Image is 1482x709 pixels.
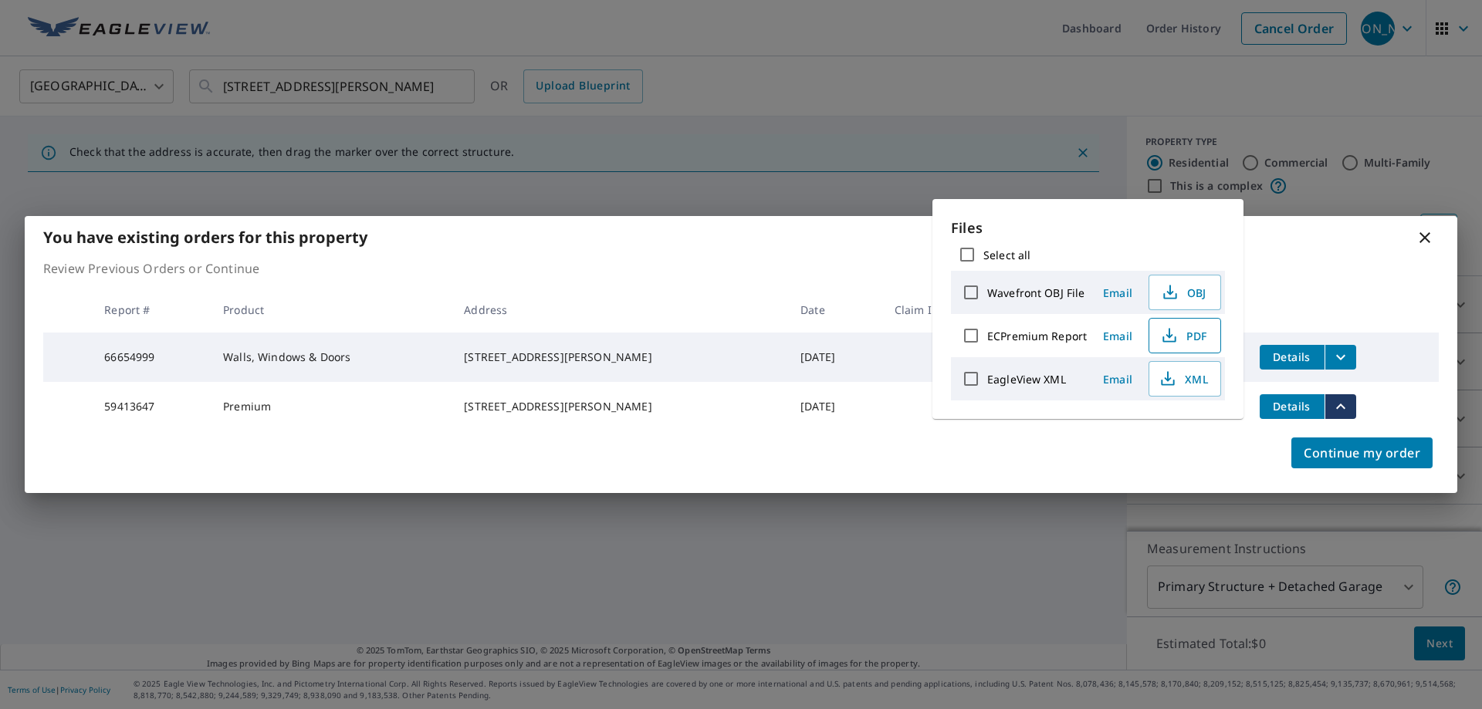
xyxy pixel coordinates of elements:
[987,285,1084,300] label: Wavefront OBJ File
[1269,399,1315,414] span: Details
[92,287,211,333] th: Report #
[1260,345,1325,370] button: detailsBtn-66654999
[1099,329,1136,343] span: Email
[1093,281,1142,305] button: Email
[1325,394,1356,419] button: filesDropdownBtn-59413647
[211,382,452,431] td: Premium
[1099,372,1136,387] span: Email
[1159,283,1208,302] span: OBJ
[882,287,993,333] th: Claim ID
[43,259,1439,278] p: Review Previous Orders or Continue
[92,382,211,431] td: 59413647
[987,329,1087,343] label: ECPremium Report
[1269,349,1315,364] span: Details
[464,399,776,414] div: [STREET_ADDRESS][PERSON_NAME]
[983,248,1030,262] label: Select all
[1291,437,1433,468] button: Continue my order
[1260,394,1325,419] button: detailsBtn-59413647
[43,227,367,248] b: You have existing orders for this property
[1325,345,1356,370] button: filesDropdownBtn-66654999
[1304,442,1420,464] span: Continue my order
[951,218,1225,238] p: Files
[211,333,452,382] td: Walls, Windows & Doors
[1159,370,1208,388] span: XML
[788,333,882,382] td: [DATE]
[1149,318,1221,353] button: PDF
[1093,367,1142,391] button: Email
[987,372,1066,387] label: EagleView XML
[1093,324,1142,348] button: Email
[464,349,776,365] div: [STREET_ADDRESS][PERSON_NAME]
[1149,275,1221,310] button: OBJ
[1159,326,1208,345] span: PDF
[788,382,882,431] td: [DATE]
[1149,361,1221,397] button: XML
[211,287,452,333] th: Product
[452,287,788,333] th: Address
[788,287,882,333] th: Date
[1099,285,1136,300] span: Email
[92,333,211,382] td: 66654999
